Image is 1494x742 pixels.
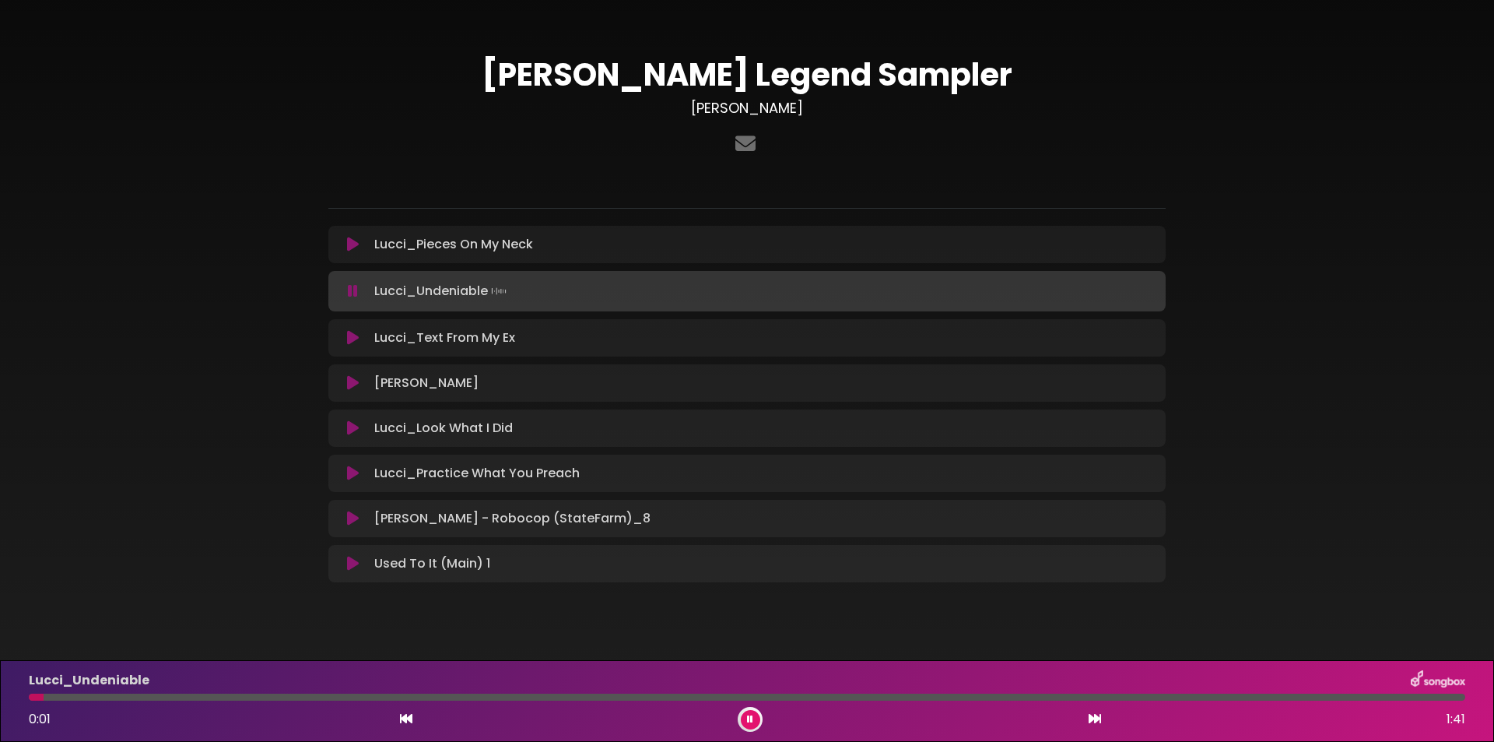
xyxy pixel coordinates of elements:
p: Lucci_Text From My Ex [374,329,515,347]
p: Lucci_Practice What You Preach [374,464,580,483]
p: [PERSON_NAME] [374,374,479,392]
p: Lucci_Undeniable [374,280,510,302]
p: [PERSON_NAME] - Robocop (StateFarm)_8 [374,509,651,528]
img: waveform4.gif [488,280,510,302]
p: Lucci_Pieces On My Neck [374,235,533,254]
h1: [PERSON_NAME] Legend Sampler [328,56,1166,93]
h3: [PERSON_NAME] [328,100,1166,117]
p: Lucci_Look What I Did [374,419,513,438]
p: Used To It (Main) 1 [374,554,490,573]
